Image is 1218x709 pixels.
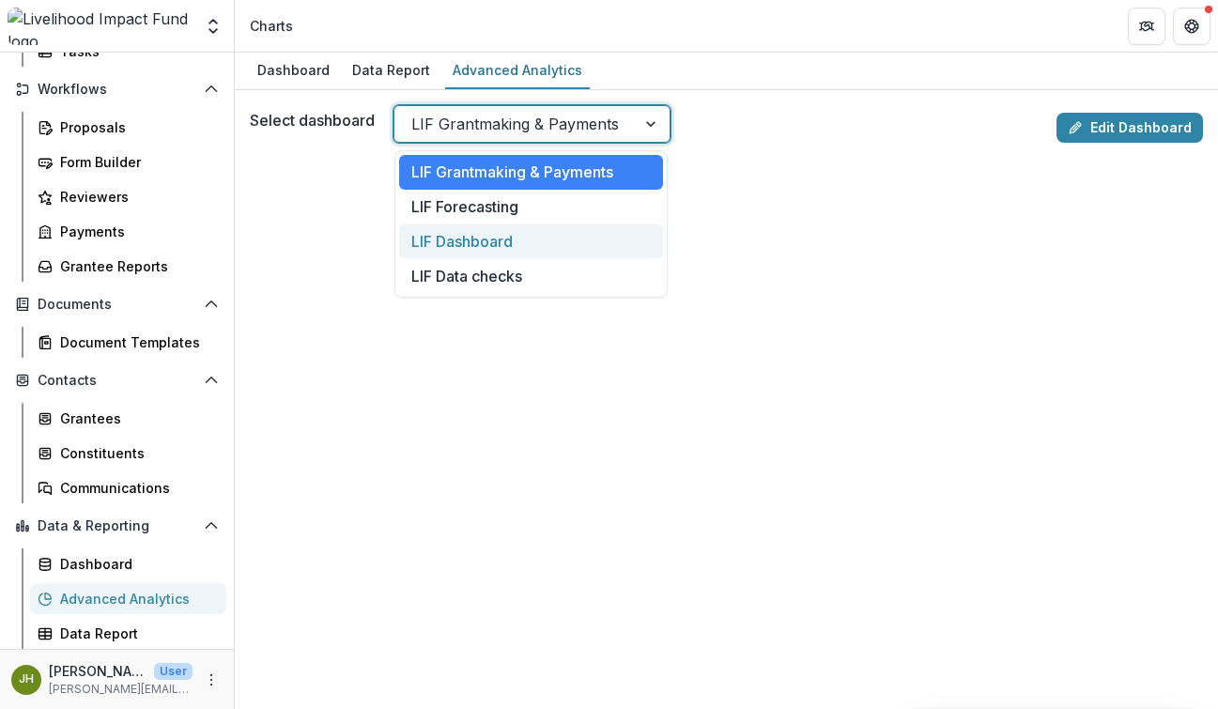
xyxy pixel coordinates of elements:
button: Open Workflows [8,74,226,104]
button: Open Data & Reporting [8,511,226,541]
div: Communications [60,478,211,498]
button: Open Contacts [8,365,226,395]
a: Proposals [30,112,226,143]
div: LIF Forecasting [399,190,663,224]
a: Grantee Reports [30,251,226,282]
div: Proposals [60,117,211,137]
div: LIF Data checks [399,258,663,293]
div: Grantees [60,408,211,428]
div: Payments [60,222,211,241]
a: Document Templates [30,327,226,358]
a: Dashboard [250,53,337,89]
div: Advanced Analytics [445,56,590,84]
span: Data & Reporting [38,518,196,534]
button: Get Help [1173,8,1210,45]
p: User [154,663,193,680]
a: Data Report [30,618,226,649]
a: Edit Dashboard [1056,113,1203,143]
a: Constituents [30,438,226,469]
a: Communications [30,472,226,503]
a: Data Report [345,53,438,89]
button: More [200,669,223,691]
a: Dashboard [30,548,226,579]
div: Reviewers [60,187,211,207]
div: Dashboard [60,554,211,574]
a: Reviewers [30,181,226,212]
div: Constituents [60,443,211,463]
button: Partners [1128,8,1165,45]
nav: breadcrumb [242,12,301,39]
div: Jeremy Hockenstein [19,673,34,686]
a: Grantees [30,403,226,434]
p: [PERSON_NAME] [49,661,146,681]
button: Open entity switcher [200,8,226,45]
div: Advanced Analytics [60,589,211,609]
button: Open Documents [8,289,226,319]
img: Livelihood Impact Fund logo [8,8,193,45]
p: [PERSON_NAME][EMAIL_ADDRESS][DOMAIN_NAME] [49,681,193,698]
div: Charts [250,16,293,36]
a: Advanced Analytics [445,53,590,89]
div: Form Builder [60,152,211,172]
label: Select dashboard [250,109,375,131]
a: Payments [30,216,226,247]
div: Data Report [345,56,438,84]
div: LIF Grantmaking & Payments [399,155,663,190]
div: LIF Dashboard [399,224,663,259]
div: Grantee Reports [60,256,211,276]
span: Documents [38,297,196,313]
span: Workflows [38,82,196,98]
span: Contacts [38,373,196,389]
div: Dashboard [250,56,337,84]
a: Advanced Analytics [30,583,226,614]
div: Data Report [60,624,211,643]
div: Document Templates [60,332,211,352]
a: Form Builder [30,146,226,177]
